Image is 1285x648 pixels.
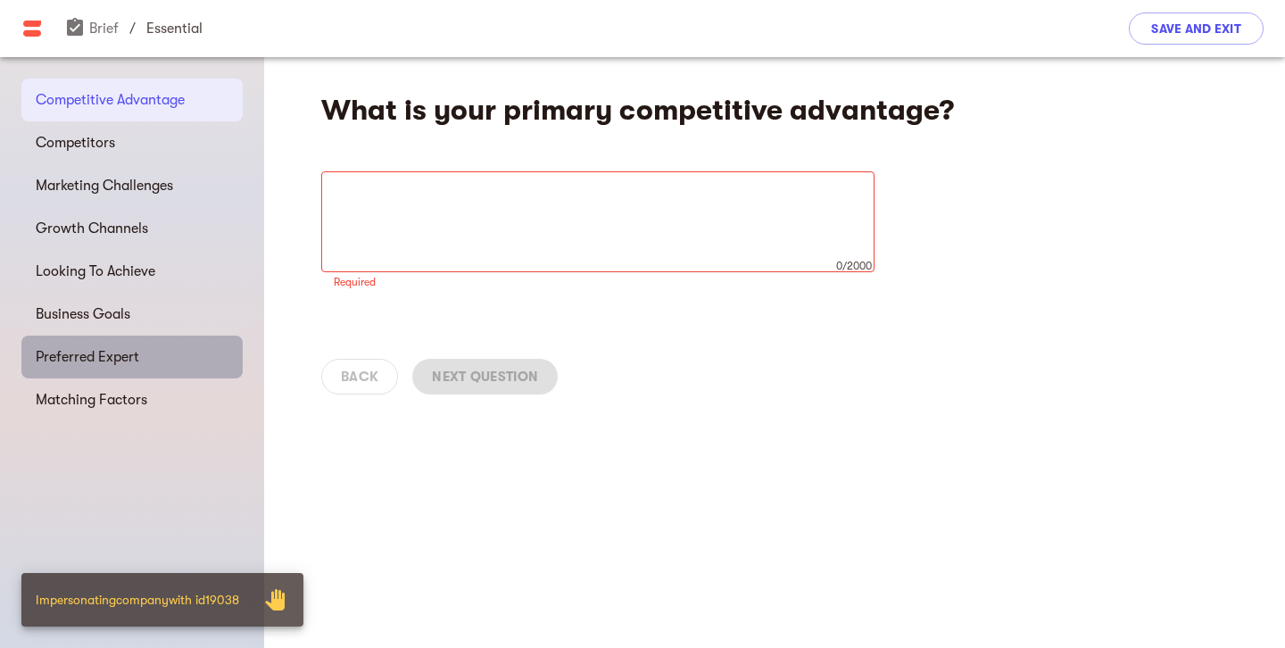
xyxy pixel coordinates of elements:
div: Looking To Achieve [21,250,243,293]
span: 0/2000 [836,260,872,272]
span: Stop Impersonation [253,578,296,621]
div: Competitors [21,121,243,164]
div: Growth Channels [21,207,243,250]
div: Marketing Challenges [21,164,243,207]
span: assignment_turned_in [64,17,86,38]
span: / [129,18,136,39]
p: essential [146,18,203,39]
span: Looking To Achieve [36,261,228,282]
img: Main logo [21,18,43,39]
a: Brief [64,21,119,37]
h4: What is your primary competitive advantage? [321,93,973,129]
span: Growth Channels [36,218,228,239]
div: Business Goals [21,293,243,336]
span: Save and Exit [1151,18,1241,39]
div: Matching Factors [21,378,243,421]
span: Competitive Advantage [36,89,228,111]
p: Required [334,275,862,289]
span: Marketing Challenges [36,175,228,196]
button: Save and Exit [1129,12,1264,45]
div: Preferred Expert [21,336,243,378]
button: Close [253,578,296,621]
span: Business Goals [36,303,228,325]
span: Competitors [36,132,228,154]
div: Competitive Advantage [21,79,243,121]
span: Matching Factors [36,389,228,411]
span: Preferred Expert [36,346,228,368]
span: Impersonating company with id 19038 [36,593,239,607]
